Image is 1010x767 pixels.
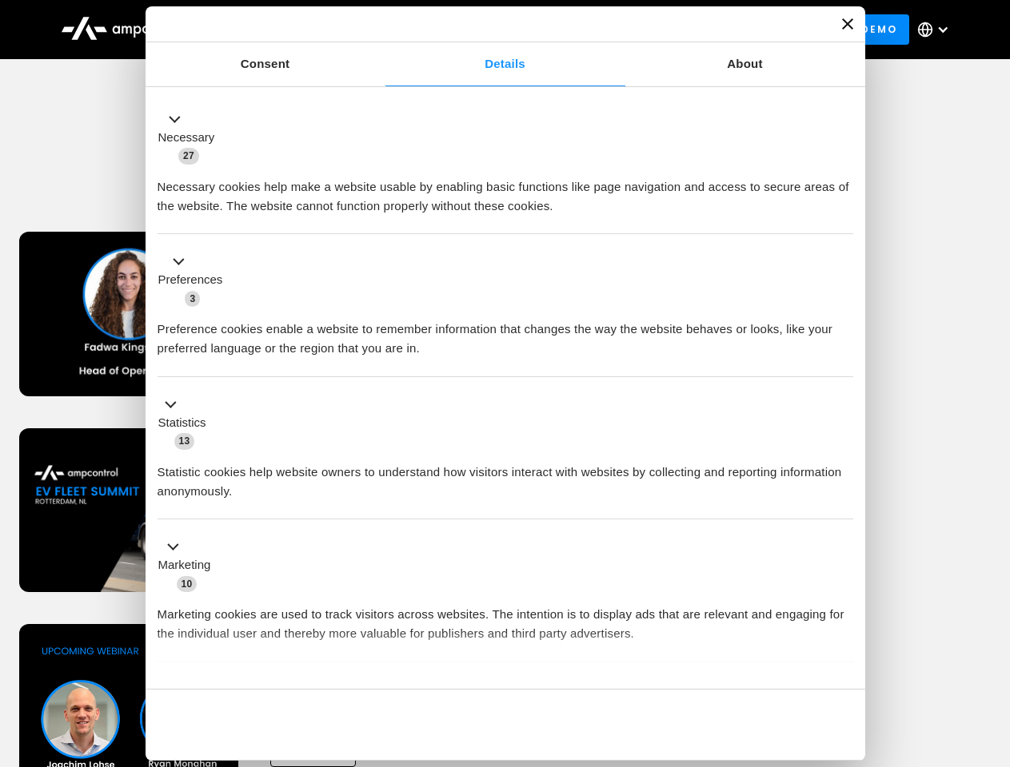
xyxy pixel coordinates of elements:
button: Statistics (13) [158,395,216,451]
a: About [625,42,865,86]
span: 27 [178,148,199,164]
div: Necessary cookies help make a website usable by enabling basic functions like page navigation and... [158,165,853,216]
span: 3 [185,291,200,307]
button: Marketing (10) [158,538,221,594]
button: Preferences (3) [158,252,233,308]
div: Statistic cookies help website owners to understand how visitors interact with websites by collec... [158,451,853,501]
button: Okay [623,701,852,748]
a: Details [385,42,625,86]
button: Unclassified (2) [158,680,289,700]
a: Consent [146,42,385,86]
label: Marketing [158,556,211,574]
label: Necessary [158,129,215,147]
button: Necessary (27) [158,109,225,165]
div: Preference cookies enable a website to remember information that changes the way the website beha... [158,308,853,358]
div: Marketing cookies are used to track visitors across websites. The intention is to display ads tha... [158,593,853,643]
label: Statistics [158,414,206,432]
span: 10 [177,576,198,592]
button: Close banner [842,18,853,30]
label: Preferences [158,271,223,289]
h1: Upcoming Webinars [19,161,992,200]
span: 13 [174,433,195,449]
span: 2 [264,682,279,698]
